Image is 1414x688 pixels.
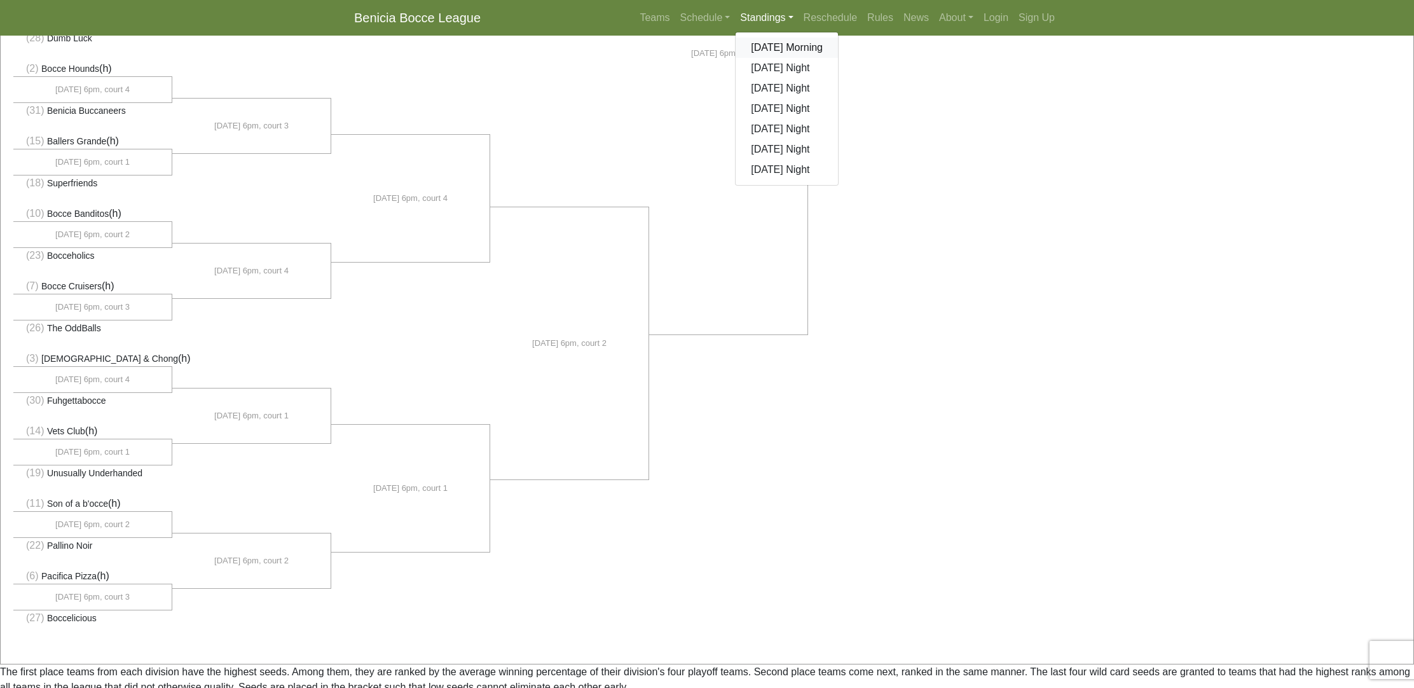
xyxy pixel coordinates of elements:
[26,280,39,291] span: (7)
[736,78,838,99] a: [DATE] Night
[26,353,39,364] span: (3)
[13,279,172,294] li: (h)
[691,47,765,60] span: [DATE] 6pm, court 4
[26,177,44,188] span: (18)
[26,32,44,43] span: (28)
[898,5,934,31] a: News
[41,281,102,291] span: Bocce Cruisers
[47,251,95,261] span: Bocceholics
[736,99,838,119] a: [DATE] Night
[13,61,172,77] li: (h)
[1013,5,1060,31] a: Sign Up
[55,373,130,386] span: [DATE] 6pm, court 4
[373,192,448,205] span: [DATE] 6pm, court 4
[799,5,863,31] a: Reschedule
[736,139,838,160] a: [DATE] Night
[13,496,172,512] li: (h)
[736,160,838,180] a: [DATE] Night
[47,613,97,623] span: Boccelicious
[41,354,178,364] span: [DEMOGRAPHIC_DATA] & Chong
[26,612,44,623] span: (27)
[55,228,130,241] span: [DATE] 6pm, court 2
[55,446,130,458] span: [DATE] 6pm, court 1
[26,135,44,146] span: (15)
[47,323,101,333] span: The OddBalls
[214,120,289,132] span: [DATE] 6pm, court 3
[47,136,106,146] span: Ballers Grande
[55,591,130,603] span: [DATE] 6pm, court 3
[26,63,39,74] span: (2)
[214,554,289,567] span: [DATE] 6pm, court 2
[13,134,172,149] li: (h)
[26,498,44,509] span: (11)
[214,265,289,277] span: [DATE] 6pm, court 4
[675,5,736,31] a: Schedule
[26,395,44,406] span: (30)
[26,467,44,478] span: (19)
[47,396,106,406] span: Fuhgettabocce
[47,499,108,509] span: Son of a b'occe
[47,178,97,188] span: Superfriends
[55,301,130,313] span: [DATE] 6pm, court 3
[47,209,109,219] span: Bocce Banditos
[13,423,172,439] li: (h)
[26,425,44,436] span: (14)
[373,482,448,495] span: [DATE] 6pm, court 1
[13,351,172,367] li: (h)
[13,206,172,222] li: (h)
[47,33,92,43] span: Dumb Luck
[26,540,44,551] span: (22)
[214,409,289,422] span: [DATE] 6pm, court 1
[354,5,481,31] a: Benicia Bocce League
[862,5,898,31] a: Rules
[736,58,838,78] a: [DATE] Night
[26,322,44,333] span: (26)
[735,5,798,31] a: Standings
[735,32,839,186] div: Standings
[934,5,978,31] a: About
[13,568,172,584] li: (h)
[47,468,142,478] span: Unusually Underhanded
[47,540,93,551] span: Pallino Noir
[55,83,130,96] span: [DATE] 6pm, court 4
[55,518,130,531] span: [DATE] 6pm, court 2
[47,426,85,436] span: Vets Club
[55,156,130,169] span: [DATE] 6pm, court 1
[26,570,39,581] span: (6)
[532,337,607,350] span: [DATE] 6pm, court 2
[978,5,1013,31] a: Login
[736,119,838,139] a: [DATE] Night
[26,105,44,116] span: (31)
[41,571,97,581] span: Pacifica Pizza
[26,208,44,219] span: (10)
[736,38,838,58] a: [DATE] Morning
[41,64,99,74] span: Bocce Hounds
[26,250,44,261] span: (23)
[47,106,126,116] span: Benicia Buccaneers
[635,5,675,31] a: Teams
